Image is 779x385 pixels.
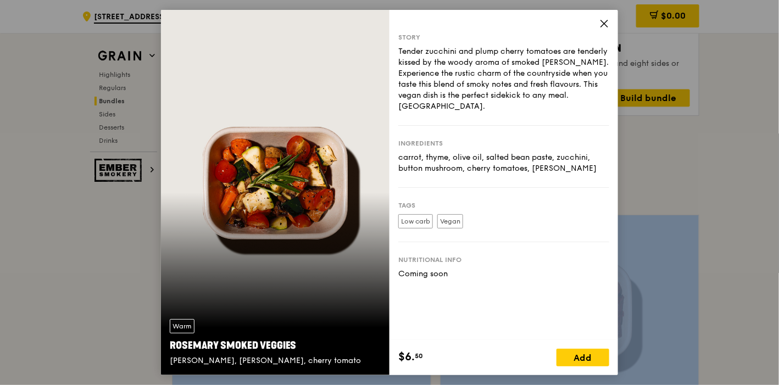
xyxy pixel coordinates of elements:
div: Story [398,33,609,42]
span: 50 [415,351,423,360]
div: Warm [170,319,194,333]
div: Nutritional info [398,255,609,264]
label: Vegan [437,214,463,228]
label: Low carb [398,214,433,228]
div: [PERSON_NAME], [PERSON_NAME], cherry tomato [170,355,381,366]
span: $6. [398,349,415,365]
div: Coming soon [398,269,609,280]
div: Add [557,349,609,366]
div: Rosemary Smoked Veggies [170,338,381,353]
div: Tender zucchini and plump cherry tomatoes are tenderly kissed by the woody aroma of smoked [PERSO... [398,46,609,112]
div: Tags [398,201,609,210]
div: Ingredients [398,139,609,148]
div: carrot, thyme, olive oil, salted bean paste, zucchini, button mushroom, cherry tomatoes, [PERSON_... [398,152,609,174]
